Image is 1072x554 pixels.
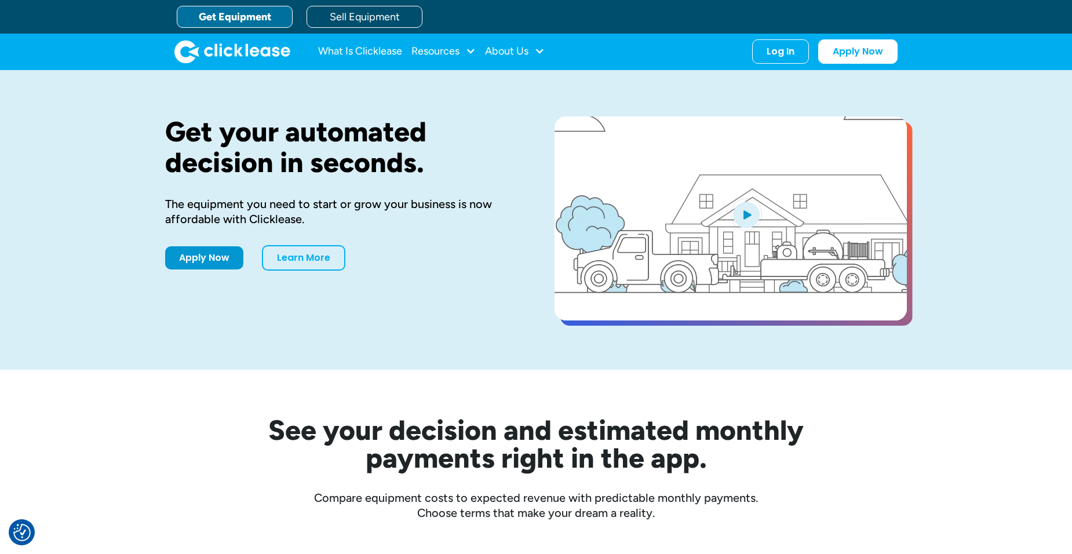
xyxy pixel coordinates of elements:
a: Apply Now [818,39,898,64]
a: Get Equipment [177,6,293,28]
div: Log In [767,46,794,57]
button: Consent Preferences [13,524,31,541]
div: The equipment you need to start or grow your business is now affordable with Clicklease. [165,196,517,227]
a: Learn More [262,245,345,271]
h2: See your decision and estimated monthly payments right in the app. [212,416,860,472]
a: Apply Now [165,246,243,269]
div: Compare equipment costs to expected revenue with predictable monthly payments. Choose terms that ... [165,490,907,520]
a: What Is Clicklease [318,40,402,63]
div: Resources [411,40,476,63]
h1: Get your automated decision in seconds. [165,116,517,178]
div: About Us [485,40,545,63]
a: Sell Equipment [307,6,422,28]
img: Revisit consent button [13,524,31,541]
img: Clicklease logo [174,40,290,63]
img: Blue play button logo on a light blue circular background [731,198,762,231]
a: home [174,40,290,63]
a: open lightbox [555,116,907,320]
